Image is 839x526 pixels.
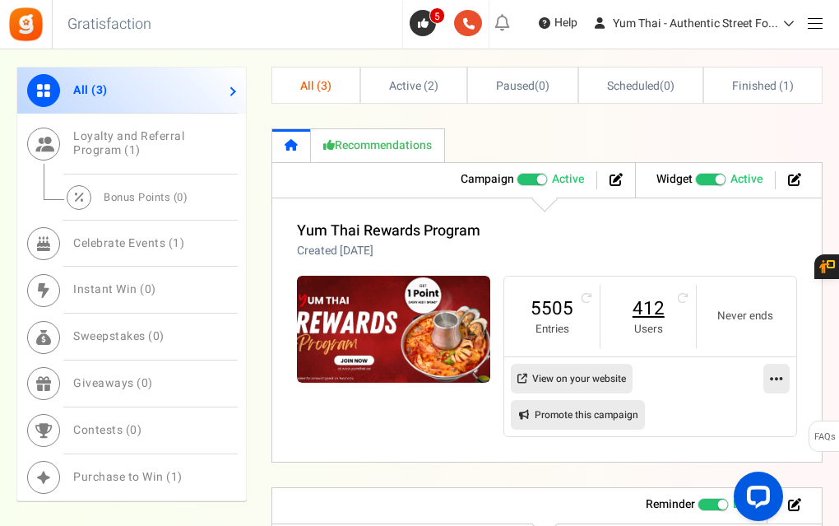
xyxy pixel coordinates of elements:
p: Created [DATE] [297,243,480,259]
a: 412 [617,296,679,322]
span: Sweepstakes ( ) [73,328,165,345]
span: 5 [429,7,445,24]
a: Menu [799,7,831,39]
span: Active [730,171,763,188]
strong: Widget [656,170,693,188]
span: 2 [428,77,434,95]
a: 5 [410,10,447,36]
span: 0 [145,281,152,298]
span: Yum Thai - Authentic Street Fo... [613,15,778,32]
span: All ( ) [73,81,108,99]
span: FAQs [814,421,836,453]
span: 1 [171,468,178,486]
span: Instant Win ( ) [73,281,156,298]
span: 0 [664,77,670,95]
a: Yum Thai Rewards Program [297,220,480,242]
span: Bonus Points ( ) [104,189,188,205]
a: 5505 [521,296,583,322]
span: 1 [129,142,137,159]
h3: Gratisfaction [49,8,169,41]
a: Recommendations [311,128,445,162]
span: 0 [539,77,545,95]
span: All ( ) [300,77,331,95]
a: Promote this campaign [511,400,645,430]
strong: Reminder [646,496,695,513]
span: 0 [153,328,160,345]
span: 3 [96,81,104,99]
a: View on your website [511,364,633,393]
span: Loyalty and Referral Program ( ) [73,128,184,159]
span: 0 [177,189,183,205]
span: 3 [321,77,327,95]
span: Help [550,15,577,31]
span: 1 [173,235,180,252]
span: Paused [496,77,535,95]
span: Purchase to Win ( ) [73,468,183,486]
span: 0 [141,375,149,392]
li: Widget activated [644,171,776,190]
span: 0 [130,421,137,439]
span: Giveaways ( ) [73,375,153,392]
span: Active ( ) [389,77,438,95]
span: ( ) [607,77,674,95]
small: Entries [521,322,583,337]
small: Never ends [713,309,776,324]
span: Scheduled [607,77,660,95]
a: Help [532,10,584,36]
strong: Campaign [461,170,514,188]
span: 1 [783,77,790,95]
img: Gratisfaction [7,6,44,43]
span: ( ) [496,77,549,95]
span: Finished ( ) [732,77,793,95]
span: Contests ( ) [73,421,141,439]
small: Users [617,322,679,337]
span: Active [552,171,584,188]
span: Celebrate Events ( ) [73,235,184,252]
